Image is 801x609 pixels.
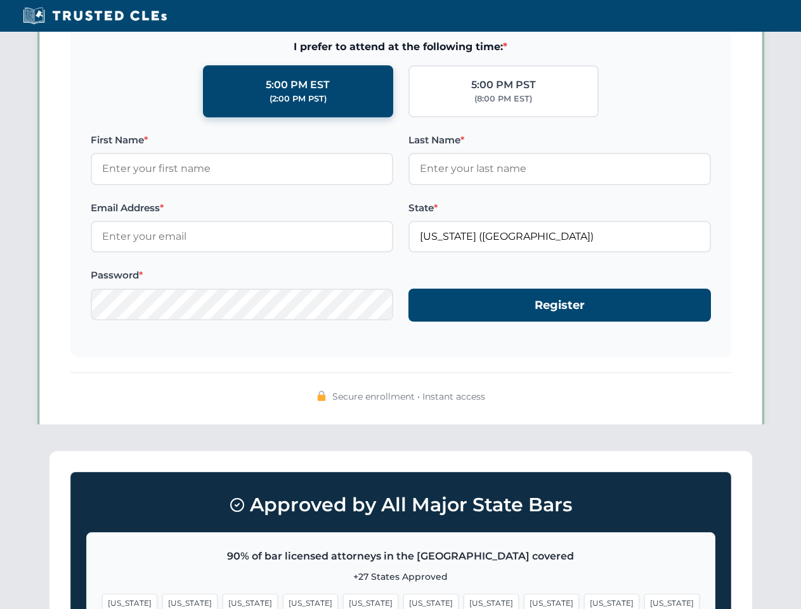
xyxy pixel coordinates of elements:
[408,221,711,252] input: California (CA)
[91,200,393,216] label: Email Address
[91,153,393,185] input: Enter your first name
[332,390,485,403] span: Secure enrollment • Instant access
[408,289,711,322] button: Register
[266,77,330,93] div: 5:00 PM EST
[408,153,711,185] input: Enter your last name
[408,133,711,148] label: Last Name
[102,548,700,565] p: 90% of bar licensed attorneys in the [GEOGRAPHIC_DATA] covered
[471,77,536,93] div: 5:00 PM PST
[19,6,171,25] img: Trusted CLEs
[91,221,393,252] input: Enter your email
[91,39,711,55] span: I prefer to attend at the following time:
[86,488,715,522] h3: Approved by All Major State Bars
[408,200,711,216] label: State
[91,133,393,148] label: First Name
[270,93,327,105] div: (2:00 PM PST)
[91,268,393,283] label: Password
[102,570,700,584] p: +27 States Approved
[474,93,532,105] div: (8:00 PM EST)
[316,391,327,401] img: 🔒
